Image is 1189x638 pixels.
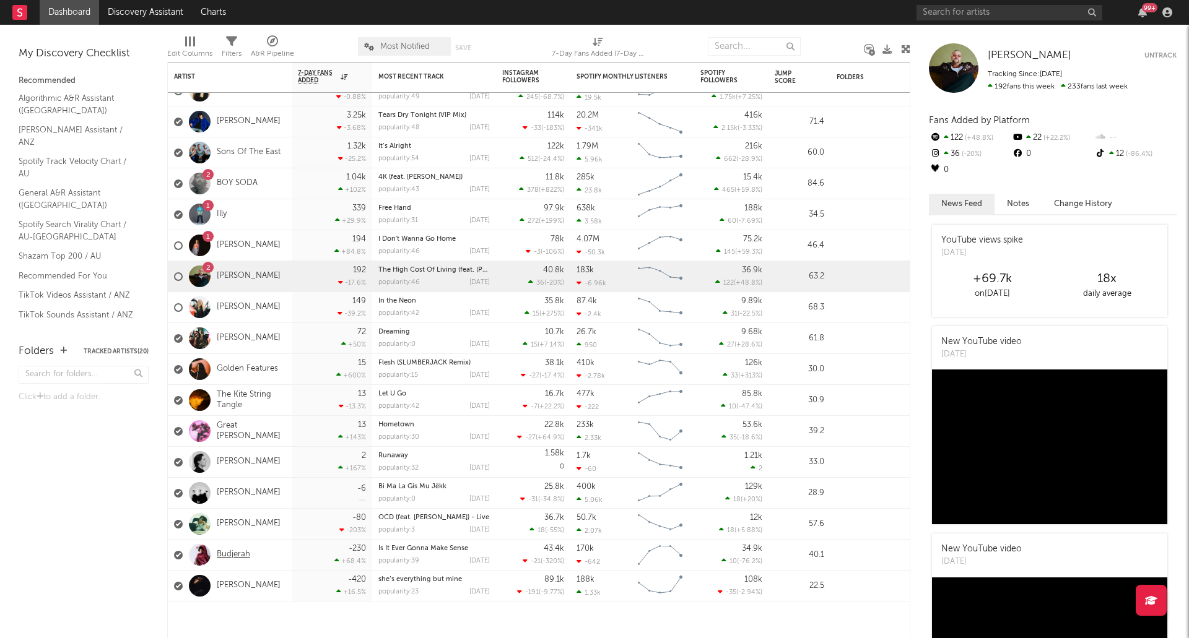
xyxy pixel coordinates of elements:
div: 71.4 [775,114,824,129]
div: +29.9 % [335,217,366,225]
span: 233 fans last week [988,83,1128,90]
div: 84.6 [775,176,824,191]
button: 99+ [1138,7,1147,17]
a: Golden Features [217,364,278,374]
span: -3.33 % [739,125,760,132]
div: ( ) [713,124,762,132]
div: popularity: 46 [378,279,420,286]
span: 245 [526,94,538,101]
div: 194 [352,235,366,243]
a: General A&R Assistant ([GEOGRAPHIC_DATA]) [19,186,136,212]
div: 30.0 [775,362,824,377]
button: Change History [1042,194,1125,214]
div: 7-Day Fans Added (7-Day Fans Added) [552,31,645,67]
div: -3.68 % [337,124,366,132]
span: 33 [731,373,738,379]
input: Search for artists [917,5,1102,20]
div: popularity: 15 [378,372,418,379]
div: 3.25k [347,111,366,119]
div: 23.8k [577,186,602,194]
div: [DATE] [469,434,490,441]
span: +822 % [541,187,562,194]
span: -17.4 % [541,373,562,379]
div: Jump Score [775,70,806,85]
a: Budjerah [217,550,250,560]
svg: Chart title [632,292,688,323]
div: Flesh (SLUMBERJACK Remix) [378,360,490,366]
a: Let U Go [378,390,406,397]
div: 2.33k [577,434,601,442]
div: ( ) [723,371,762,379]
a: Sons Of The East [217,147,281,158]
a: Dreaming [378,329,410,335]
span: -22.5 % [739,311,760,317]
a: [PERSON_NAME] [988,50,1071,62]
button: News Feed [929,194,995,214]
div: ( ) [716,248,762,256]
div: ( ) [525,309,564,317]
svg: Chart title [632,199,688,230]
a: The Kite String Tangle [217,390,285,411]
span: -28.9 % [738,156,760,163]
div: 46.4 [775,238,824,253]
div: 75.2k [743,235,762,243]
span: -183 % [543,125,562,132]
div: 0 [502,447,564,477]
span: +313 % [740,373,760,379]
a: Runaway [378,452,408,459]
div: 20.2M [577,111,599,119]
div: ( ) [526,248,564,256]
svg: Chart title [632,323,688,354]
div: Folders [19,344,54,359]
div: It’s Alright [378,143,490,150]
div: [DATE] [469,279,490,286]
div: popularity: 31 [378,217,418,224]
span: 465 [722,187,734,194]
div: 13 [358,390,366,398]
span: +22.2 % [1042,135,1070,142]
div: Instagram Followers [502,69,546,84]
a: 4K (feat. [PERSON_NAME]) [378,174,463,181]
span: 10 [729,403,736,410]
span: -20 % [960,151,982,158]
div: +600 % [336,371,366,379]
div: 22.8k [544,421,564,429]
div: 126k [745,359,762,367]
a: Bi Ma La Gis Mu Jëkk [378,483,446,490]
div: 4K (feat. Dean Brady) [378,174,490,181]
a: TikTok Sounds Assistant / ANZ [19,308,136,322]
svg: Chart title [632,230,688,261]
span: -20 % [546,280,562,287]
div: Most Recent Track [378,73,471,80]
div: Edit Columns [167,31,212,67]
div: [DATE] [941,348,1022,361]
div: 950 [577,341,597,349]
div: 40.8k [543,266,564,274]
span: -86.4 % [1124,151,1152,158]
span: 7-Day Fans Added [298,69,338,84]
svg: Chart title [632,385,688,416]
div: popularity: 46 [378,248,420,255]
div: +84.8 % [334,248,366,256]
a: Shazam Top 200 / AU [19,249,136,263]
div: YouTube views spike [941,234,1023,247]
span: +64.9 % [538,434,562,441]
span: -18.6 % [739,434,760,441]
span: 15 [533,311,539,317]
span: 60 [728,218,736,225]
button: Notes [995,194,1042,214]
span: +199 % [541,218,562,225]
span: +7.25 % [738,94,760,101]
div: A&R Pipeline [251,46,294,61]
a: Recommended For You [19,269,136,283]
div: 19.5k [577,93,601,101]
div: Hometown [378,421,490,428]
a: [PERSON_NAME] [217,580,281,591]
div: 38.1k [545,359,564,367]
div: I Don't Wanna Go Home [378,236,490,243]
a: [PERSON_NAME] [217,240,281,251]
button: Tracked Artists(20) [84,348,149,355]
div: 30.9 [775,393,824,408]
div: ( ) [721,402,762,410]
a: Flesh (SLUMBERJACK Remix) [378,360,471,366]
